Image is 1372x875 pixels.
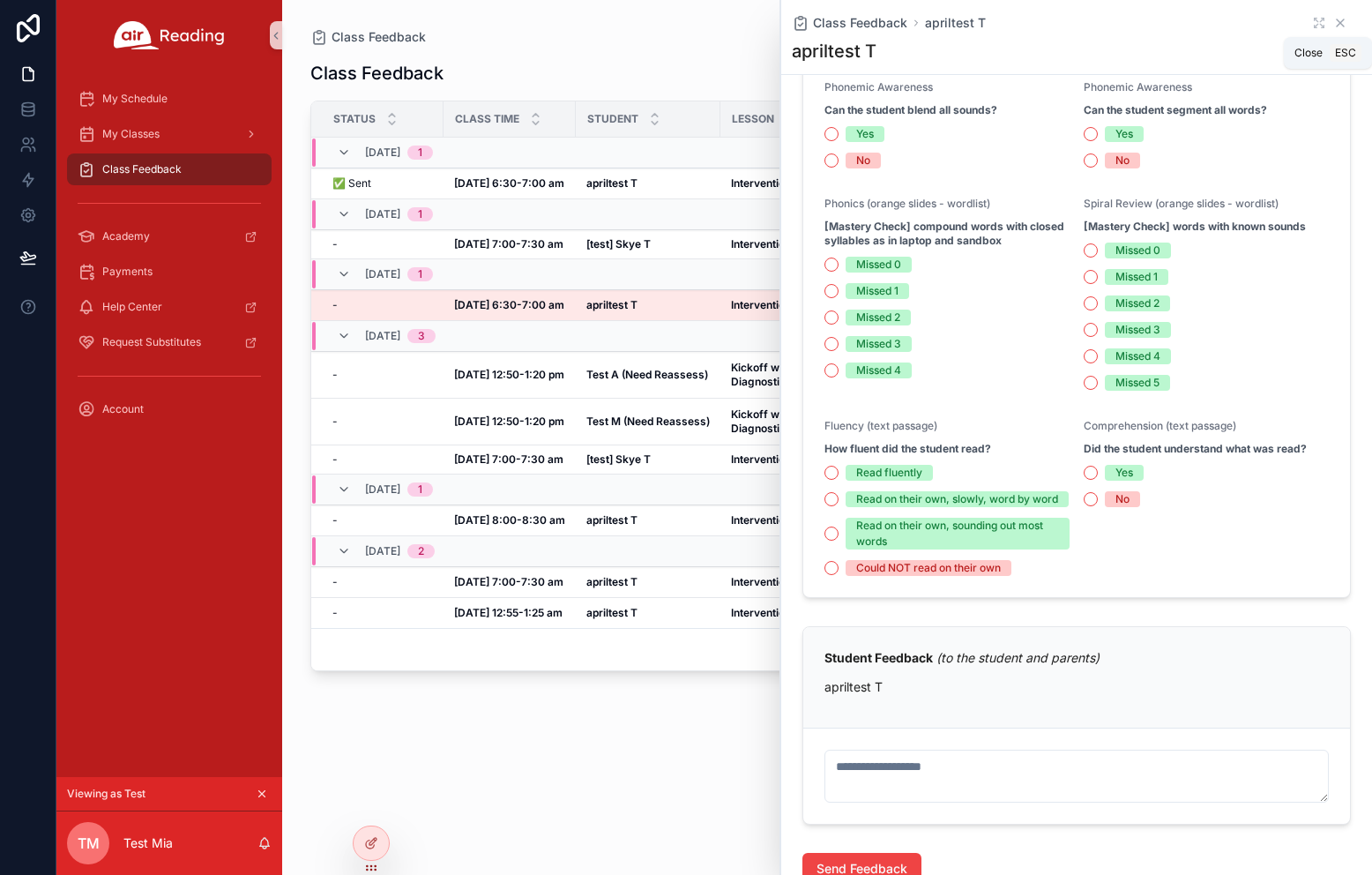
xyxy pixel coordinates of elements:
[1115,491,1130,507] div: No
[332,298,433,312] a: -
[1084,80,1192,93] span: Phonemic Awareness
[102,162,182,176] span: Class Feedback
[454,415,564,428] strong: [DATE] 12:50-1:20 pm
[332,237,433,251] a: -
[731,408,870,436] a: Kickoff w/ Makeup Diagnostic - 2
[454,176,564,190] strong: [DATE] 6:30-7:00 am
[856,126,874,142] div: Yes
[824,220,1070,248] strong: [Mastery Check] compound words with closed syllables as in laptop and sandbox
[332,575,338,589] span: -
[454,452,565,467] a: [DATE] 7:00-7:30 am
[731,513,870,527] a: Intervention 1-16 (GLA)
[586,606,638,619] strong: apriltest T
[332,28,426,46] span: Class Feedback
[67,393,272,425] a: Account
[332,452,338,467] span: -
[418,267,422,281] div: 1
[732,112,774,126] span: Lesson
[586,368,708,381] strong: Test A (Need Reassess)
[731,298,870,312] a: Intervention 1-17
[418,329,425,343] div: 3
[936,650,1100,665] em: (to the student and parents)
[731,237,870,251] a: Intervention 4-5
[332,415,433,429] a: -
[67,83,272,115] a: My Schedule
[102,92,168,106] span: My Schedule
[856,363,901,378] div: Missed 4
[731,361,870,389] a: Kickoff w/ Makeup Diagnostic - 2
[586,237,651,251] strong: [test] Skye T
[856,560,1001,576] div: Could NOT read on their own
[586,452,710,467] a: [test] Skye T
[925,14,986,32] span: apriltest T
[454,575,563,588] strong: [DATE] 7:00-7:30 am
[454,513,565,527] strong: [DATE] 8:00-8:30 am
[1115,153,1130,168] div: No
[1115,348,1160,364] div: Missed 4
[1084,442,1307,456] strong: Did the student understand what was read?
[1084,220,1306,234] strong: [Mastery Check] words with known sounds
[731,606,814,619] strong: Intervention 1-15
[67,291,272,323] a: Help Center
[102,300,162,314] span: Help Center
[365,146,400,160] span: [DATE]
[586,415,710,428] strong: Test M (Need Reassess)
[455,112,519,126] span: Class Time
[332,237,338,251] span: -
[114,21,225,49] img: App logo
[365,329,400,343] span: [DATE]
[1084,103,1267,117] strong: Can the student segment all words?
[586,452,651,466] strong: [test] Skye T
[586,575,710,589] a: apriltest T
[1331,46,1360,60] span: Esc
[824,650,933,665] strong: Student Feedback
[365,544,400,558] span: [DATE]
[586,513,638,527] strong: apriltest T
[824,103,997,117] strong: Can the student blend all sounds?
[731,408,830,435] strong: Kickoff w/ Makeup Diagnostic - 2
[332,606,433,620] a: -
[731,452,845,466] strong: Intervention 4-3 (GLA)
[824,677,1329,696] p: apriltest T
[586,368,710,382] a: Test A (Need Reassess)
[454,606,565,620] a: [DATE] 12:55-1:25 am
[586,298,638,311] strong: apriltest T
[586,606,710,620] a: apriltest T
[731,575,870,589] a: Intervention 1-15
[731,237,812,251] strong: Intervention 4-5
[586,575,638,588] strong: apriltest T
[332,513,338,527] span: -
[824,197,990,210] span: Phonics (orange slides - wordlist)
[586,176,710,191] a: apriltest T
[102,402,144,416] span: Account
[67,326,272,358] a: Request Substitutes
[56,71,282,448] div: scrollable content
[731,452,870,467] a: Intervention 4-3 (GLA)
[1294,46,1323,60] span: Close
[333,112,376,126] span: Status
[418,207,422,221] div: 1
[310,28,426,46] a: Class Feedback
[418,146,422,160] div: 1
[332,298,338,312] span: -
[454,513,565,527] a: [DATE] 8:00-8:30 am
[1115,375,1159,391] div: Missed 5
[454,415,565,429] a: [DATE] 12:50-1:20 pm
[824,442,991,456] strong: How fluent did the student read?
[102,127,160,141] span: My Classes
[586,176,638,190] strong: apriltest T
[418,544,424,558] div: 2
[731,298,814,311] strong: Intervention 1-17
[1084,197,1279,210] span: Spiral Review (orange slides - wordlist)
[792,39,876,64] h1: apriltest T
[454,237,563,251] strong: [DATE] 7:00-7:30 am
[67,256,272,288] a: Payments
[1115,295,1159,311] div: Missed 2
[1115,322,1160,338] div: Missed 3
[332,513,433,527] a: -
[454,298,565,312] a: [DATE] 6:30-7:00 am
[454,176,565,191] a: [DATE] 6:30-7:00 am
[1115,243,1160,258] div: Missed 0
[587,112,638,126] span: Student
[1115,126,1133,142] div: Yes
